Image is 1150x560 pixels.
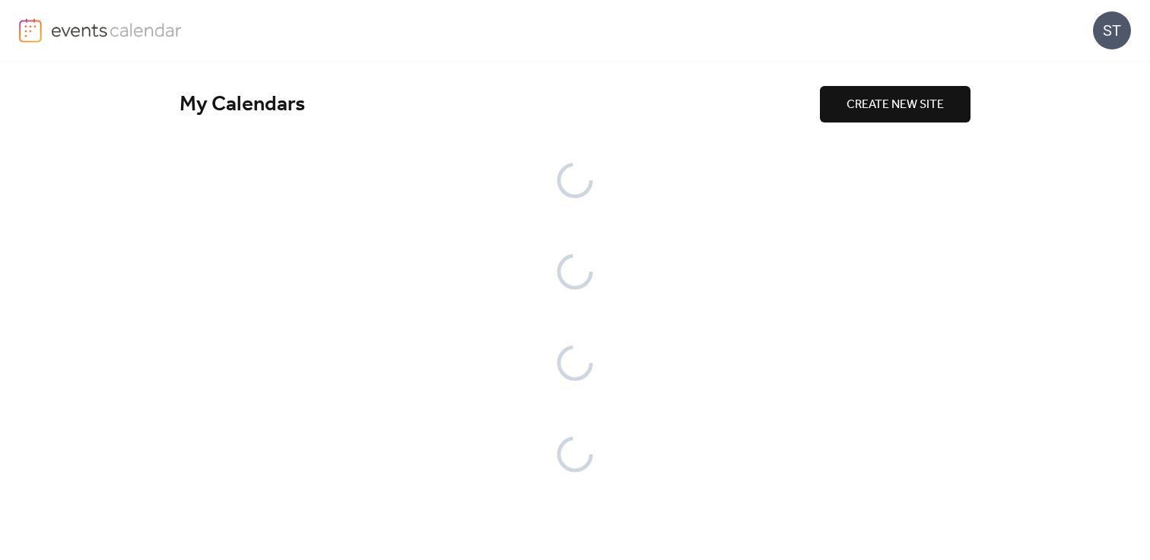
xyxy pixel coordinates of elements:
img: logo-type [51,18,183,41]
span: CREATE NEW SITE [847,96,944,114]
img: logo [19,18,42,43]
div: My Calendars [179,91,820,118]
button: CREATE NEW SITE [820,86,971,123]
div: ST [1093,11,1131,49]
